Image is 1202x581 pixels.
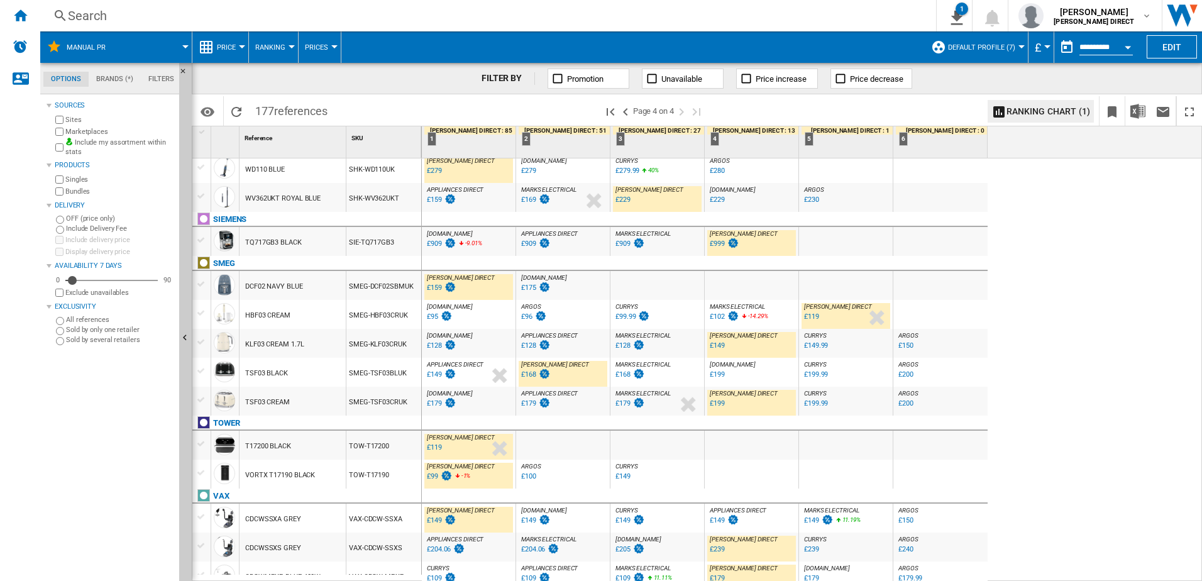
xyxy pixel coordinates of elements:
[708,311,739,323] div: Last updated : Thursday, 4 September 2025 05:47
[214,126,239,146] div: Sort None
[519,282,551,294] div: Last updated : Thursday, 4 September 2025 06:15
[534,311,547,321] img: promotionV3.png
[748,313,764,319] span: -14.29
[521,399,536,407] div: £179
[802,303,890,332] div: [PERSON_NAME] DIRECT £119
[440,311,453,321] img: promotionV3.png
[804,361,826,368] span: CURRYS
[141,72,182,87] md-tab-item: Filters
[707,126,798,158] div: 4 [PERSON_NAME] DIRECT : 13
[710,313,725,321] div: £102
[614,194,631,206] div: Last updated : Thursday, 4 September 2025 06:46
[444,340,456,350] img: promotionV3.png
[425,470,453,483] div: Last updated : Wednesday, 3 September 2025 18:46
[727,311,739,321] img: promotionV3.png
[632,238,645,248] img: promotionV3.png
[727,238,739,248] img: promotionV3.png
[519,157,607,186] div: [DOMAIN_NAME] £279
[948,31,1022,63] button: Default profile (7)
[424,463,513,492] div: [PERSON_NAME] DIRECT £99 -1%
[710,332,778,339] span: [PERSON_NAME] DIRECT
[804,303,872,310] span: [PERSON_NAME] DIRECT
[427,313,438,321] div: £95
[56,337,64,345] input: Sold by several retailers
[444,282,456,292] img: promotionV3.png
[305,31,334,63] div: Prices
[65,115,174,124] label: Sites
[427,196,442,204] div: £159
[898,370,913,379] div: £200
[66,224,174,233] label: Include Delivery Fee
[613,463,702,492] div: CURRYS £149
[896,368,913,381] div: Last updated : Thursday, 4 September 2025 06:43
[425,368,456,381] div: Last updated : Thursday, 4 September 2025 00:14
[548,69,629,89] button: Promotion
[460,470,468,485] i: %
[613,303,702,332] div: CURRYS £99.99
[519,368,551,381] div: Last updated : Thursday, 4 September 2025 06:51
[613,390,702,419] div: MARKS ELECTRICAL £179
[444,194,456,204] img: promotionV3.png
[614,311,650,323] div: Last updated : Thursday, 4 September 2025 03:55
[956,3,968,15] div: 1
[424,507,513,536] div: [PERSON_NAME] DIRECT £149
[538,282,551,292] img: promotionV3.png
[519,463,607,492] div: ARGOS £100
[66,325,174,335] label: Sold by only one retailer
[255,31,292,63] button: Ranking
[55,128,63,136] input: Marketplaces
[802,311,819,323] div: Last updated : Thursday, 4 September 2025 06:52
[708,368,725,381] div: Last updated : Thursday, 4 September 2025 06:33
[802,186,890,215] div: ARGOS £230
[615,390,670,397] span: MARKS ELECTRICAL
[802,368,828,381] div: Last updated : Thursday, 4 September 2025 02:05
[804,196,819,204] div: £230
[461,472,466,479] span: -1
[899,132,908,146] div: 6
[427,332,473,339] span: [DOMAIN_NAME]
[424,126,516,158] div: 1 [PERSON_NAME] DIRECT : 85
[802,397,828,410] div: Last updated : Thursday, 4 September 2025 03:41
[736,69,818,89] button: Price increase
[804,390,826,397] span: CURRYS
[1035,31,1047,63] div: £
[898,332,918,339] span: ARGOS
[707,390,796,419] div: [PERSON_NAME] DIRECT £199
[613,126,704,158] div: 3 [PERSON_NAME] DIRECT : 27
[47,31,185,63] div: Manual PR
[444,238,456,248] img: promotionV3.png
[756,74,807,84] span: Price increase
[710,132,719,146] div: 4
[424,126,516,135] div: [PERSON_NAME] DIRECT : 85
[444,368,456,379] img: promotionV3.png
[896,361,985,390] div: ARGOS £200
[710,370,725,379] div: £199
[179,63,194,86] button: Hide
[618,96,633,126] button: >Previous page
[425,194,456,206] div: Last updated : Thursday, 4 September 2025 00:02
[707,303,796,332] div: MARKS ELECTRICAL £102 -14.29%
[67,31,118,63] button: Manual PR
[217,31,242,63] button: Price
[65,288,174,297] label: Exclude unavailables
[427,507,495,514] span: [PERSON_NAME] DIRECT
[898,341,913,350] div: £150
[424,274,513,303] div: [PERSON_NAME] DIRECT £159
[850,74,903,84] span: Price decrease
[521,303,541,310] span: ARGOS
[615,313,636,321] div: £99.99
[427,399,442,407] div: £179
[1054,6,1134,18] span: [PERSON_NAME]
[615,463,637,470] span: CURRYS
[521,196,536,204] div: £169
[425,238,456,250] div: Last updated : Thursday, 4 September 2025 06:12
[89,72,141,87] md-tab-item: Brands (*)
[424,303,513,332] div: [DOMAIN_NAME] £95
[804,399,828,407] div: £199.99
[615,370,631,379] div: £168
[710,240,725,248] div: £999
[245,135,272,141] span: Reference
[521,274,567,281] span: [DOMAIN_NAME]
[614,165,639,177] div: Last updated : Thursday, 4 September 2025 02:33
[615,332,670,339] span: MARKS ELECTRICAL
